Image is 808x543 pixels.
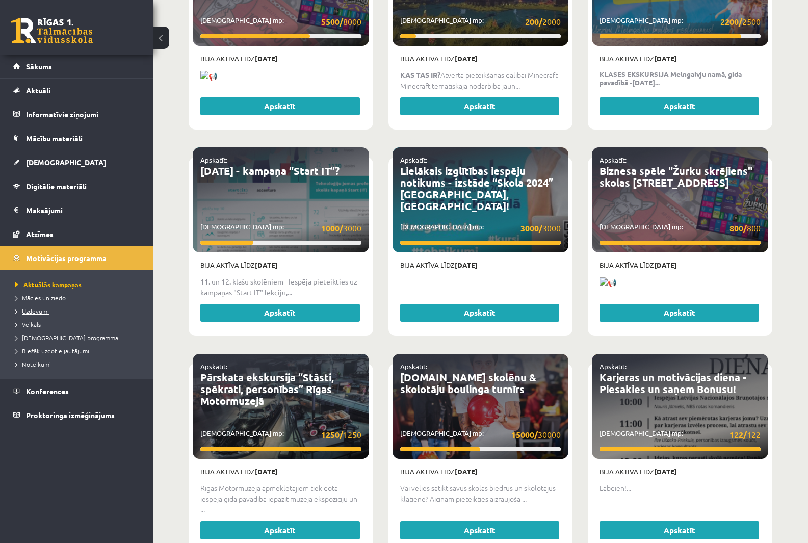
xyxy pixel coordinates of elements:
[26,198,140,222] legend: Maksājumi
[400,70,561,91] p: Atvērta pieteikšanās dalībai Minecraft Minecraft tematiskajā nodarbībā jaun...
[13,222,140,246] a: Atzīmes
[13,102,140,126] a: Informatīvie ziņojumi
[200,15,361,28] p: [DEMOGRAPHIC_DATA] mp:
[729,222,761,235] span: 800
[15,333,118,342] span: [DEMOGRAPHIC_DATA] programma
[321,429,343,440] strong: 1250/
[15,320,41,328] span: Veikals
[600,362,627,371] a: Apskatīt:
[400,54,561,64] p: Bija aktīva līdz
[255,467,278,476] strong: [DATE]
[13,79,140,102] a: Aktuāli
[455,54,478,63] strong: [DATE]
[26,410,115,420] span: Proktoringa izmēģinājums
[200,521,360,539] a: Apskatīt
[13,379,140,403] a: Konferences
[520,222,561,235] span: 3000
[654,261,677,269] strong: [DATE]
[13,198,140,222] a: Maksājumi
[632,77,660,87] b: [DATE]...
[26,386,69,396] span: Konferences
[255,261,278,269] strong: [DATE]
[720,16,742,27] strong: 2200/
[455,467,478,476] strong: [DATE]
[600,164,752,189] a: Biznesa spēle "Žurku skrējiens" skolas [STREET_ADDRESS]
[255,54,278,63] strong: [DATE]
[654,467,677,476] strong: [DATE]
[511,429,538,440] strong: 15000/
[600,521,759,539] a: Apskatīt
[400,15,561,28] p: [DEMOGRAPHIC_DATA] mp:
[200,164,340,177] a: [DATE] - kampaņa “Start IT”?
[600,467,761,477] p: Bija aktīva līdz
[13,126,140,150] a: Mācību materiāli
[400,362,427,371] a: Apskatīt:
[600,156,627,164] a: Apskatīt:
[400,467,561,477] p: Bija aktīva līdz
[200,71,217,82] img: 📢
[15,306,143,316] a: Uzdevumi
[600,428,761,441] p: [DEMOGRAPHIC_DATA] mp:
[200,304,360,322] a: Apskatīt
[200,428,361,441] p: [DEMOGRAPHIC_DATA] mp:
[400,97,560,116] a: Apskatīt
[200,222,361,235] p: [DEMOGRAPHIC_DATA] mp:
[15,346,143,355] a: Biežāk uzdotie jautājumi
[600,69,742,87] strong: KLASES EKSKURSIJA Melngalvju namā, gida pavadībā -
[400,222,561,235] p: [DEMOGRAPHIC_DATA] mp:
[654,54,677,63] strong: [DATE]
[200,467,361,477] p: Bija aktīva līdz
[321,15,361,28] span: 8000
[13,403,140,427] a: Proktoringa izmēģinājums
[321,428,361,441] span: 1250
[525,16,542,27] strong: 200/
[200,362,227,371] a: Apskatīt:
[26,102,140,126] legend: Informatīvie ziņojumi
[600,371,747,396] a: Karjeras un motivācijas diena - Piesakies un saņem Bonusu!
[13,55,140,78] a: Sākums
[400,428,561,441] p: [DEMOGRAPHIC_DATA] mp:
[400,164,553,213] a: Lielākais izglītības iespēju notikums - izstāde “Skola 2024” [GEOGRAPHIC_DATA], [GEOGRAPHIC_DATA]!
[720,15,761,28] span: 2500
[400,483,561,504] p: Vai vēlies satikt savus skolas biedrus un skolotājus klātienē? Aicinām pieteikties aizraujošā ...
[600,304,759,322] a: Apskatīt
[26,229,54,239] span: Atzīmes
[200,97,360,116] a: Apskatīt
[200,54,361,64] p: Bija aktīva līdz
[13,246,140,270] a: Motivācijas programma
[321,223,343,234] strong: 1000/
[15,307,49,315] span: Uzdevumi
[26,62,52,71] span: Sākums
[15,280,143,289] a: Aktuālās kampaņas
[200,483,361,515] p: Rīgas Motormuzeja apmeklētājiem tiek dota iespēja gida pavadībā iepazīt muzeja ekspozīciju un ...
[15,320,143,329] a: Veikals
[400,70,440,80] b: KAS TAS IR?
[200,277,357,297] strong: 11. un 12. klašu skolēniem - Iespēja pieteikties uz kampaņas "Start IT" lekciju,...
[729,429,747,440] strong: 122/
[600,54,761,64] p: Bija aktīva līdz
[15,294,66,302] span: Mācies un ziedo
[11,18,93,43] a: Rīgas 1. Tālmācības vidusskola
[26,134,83,143] span: Mācību materiāli
[15,333,143,342] a: [DEMOGRAPHIC_DATA] programma
[400,371,536,396] a: [DOMAIN_NAME] skolēnu & skolotāju boulinga turnīrs
[729,223,747,234] strong: 800/
[455,261,478,269] strong: [DATE]
[520,223,542,234] strong: 3000/
[13,174,140,198] a: Digitālie materiāli
[15,293,143,302] a: Mācies un ziedo
[400,304,560,322] a: Apskatīt
[600,222,761,235] p: [DEMOGRAPHIC_DATA] mp:
[600,277,616,288] img: 📢
[600,260,761,270] p: Bija aktīva līdz
[15,280,82,289] span: Aktuālās kampaņas
[400,260,561,270] p: Bija aktīva līdz
[26,158,106,167] span: [DEMOGRAPHIC_DATA]
[200,156,227,164] a: Apskatīt:
[13,150,140,174] a: [DEMOGRAPHIC_DATA]
[729,428,761,441] span: 122
[600,483,761,494] p: Labdien!...
[26,182,87,191] span: Digitālie materiāli
[200,371,334,407] a: Pārskata ekskursija “Stāsti, spēkrati, personības” Rīgas Motormuzejā
[321,16,343,27] strong: 5500/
